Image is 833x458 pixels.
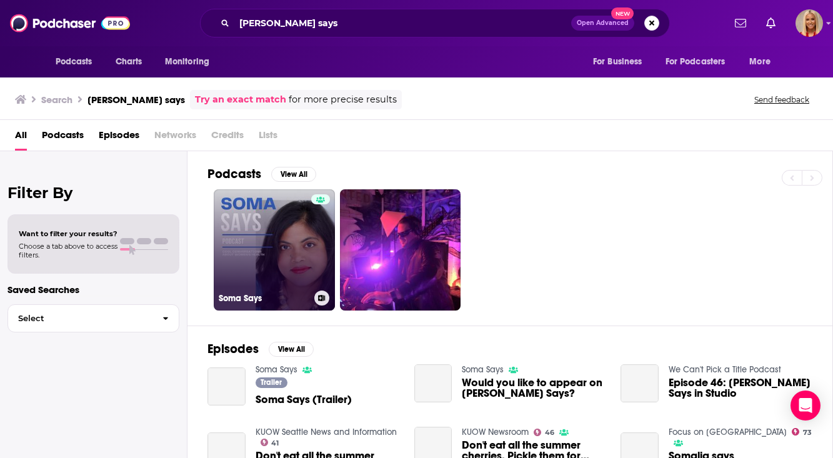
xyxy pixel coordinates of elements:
[571,16,634,31] button: Open AdvancedNew
[796,9,823,37] button: Show profile menu
[261,379,282,386] span: Trailer
[42,125,84,151] a: Podcasts
[219,293,309,304] h3: Soma Says
[99,125,139,151] a: Episodes
[462,377,606,399] a: Would you like to appear on Soma Says?
[621,364,659,402] a: Episode 46: Soma Says in Studio
[730,12,751,34] a: Show notifications dropdown
[761,12,781,34] a: Show notifications dropdown
[741,50,786,74] button: open menu
[792,428,812,436] a: 73
[10,11,130,35] img: Podchaser - Follow, Share and Rate Podcasts
[261,439,279,446] a: 41
[207,166,261,182] h2: Podcasts
[289,92,397,107] span: for more precise results
[87,94,185,106] h3: [PERSON_NAME] says
[256,394,352,405] a: Soma Says (Trailer)
[751,94,813,105] button: Send feedback
[214,189,335,311] a: Soma Says
[116,53,142,71] span: Charts
[803,430,812,436] span: 73
[259,125,277,151] span: Lists
[8,314,152,322] span: Select
[796,9,823,37] img: User Profile
[207,341,314,357] a: EpisodesView All
[593,53,642,71] span: For Business
[156,50,226,74] button: open menu
[107,50,150,74] a: Charts
[669,427,787,437] a: Focus on Africa
[791,391,821,421] div: Open Intercom Messenger
[462,364,504,375] a: Soma Says
[271,167,316,182] button: View All
[462,427,529,437] a: KUOW Newsroom
[234,13,571,33] input: Search podcasts, credits, & more...
[41,94,72,106] h3: Search
[207,341,259,357] h2: Episodes
[669,364,781,375] a: We Can't Pick a Title Podcast
[796,9,823,37] span: Logged in as KymberleeBolden
[195,92,286,107] a: Try an exact match
[611,7,634,19] span: New
[462,377,606,399] span: Would you like to appear on [PERSON_NAME] Says?
[211,125,244,151] span: Credits
[545,430,554,436] span: 46
[47,50,109,74] button: open menu
[7,304,179,332] button: Select
[666,53,726,71] span: For Podcasters
[7,184,179,202] h2: Filter By
[165,53,209,71] span: Monitoring
[256,427,397,437] a: KUOW Seattle News and Information
[19,229,117,238] span: Want to filter your results?
[269,342,314,357] button: View All
[56,53,92,71] span: Podcasts
[669,377,812,399] a: Episode 46: Soma Says in Studio
[657,50,744,74] button: open menu
[256,364,297,375] a: Soma Says
[584,50,658,74] button: open menu
[15,125,27,151] a: All
[534,429,554,436] a: 46
[200,9,670,37] div: Search podcasts, credits, & more...
[414,364,452,402] a: Would you like to appear on Soma Says?
[154,125,196,151] span: Networks
[271,441,279,446] span: 41
[669,377,812,399] span: Episode 46: [PERSON_NAME] Says in Studio
[577,20,629,26] span: Open Advanced
[7,284,179,296] p: Saved Searches
[207,367,246,406] a: Soma Says (Trailer)
[207,166,316,182] a: PodcastsView All
[749,53,771,71] span: More
[19,242,117,259] span: Choose a tab above to access filters.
